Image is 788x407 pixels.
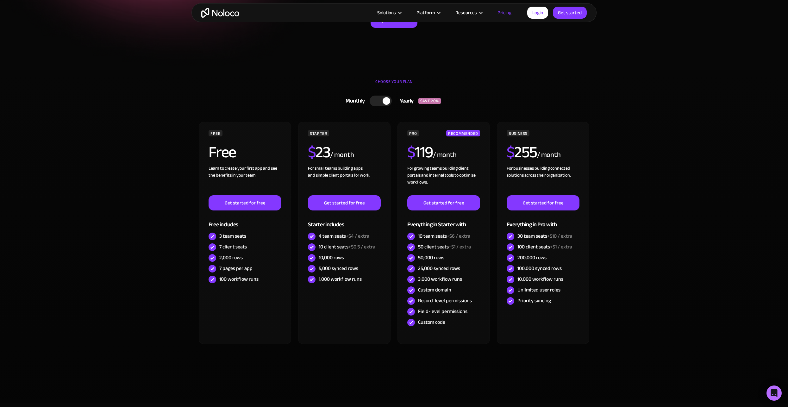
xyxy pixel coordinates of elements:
div: 50 client seats [418,243,471,250]
div: / month [433,150,457,160]
div: 30 team seats [517,233,572,240]
div: Everything in Starter with [407,210,480,231]
div: CHOOSE YOUR PLAN [198,77,590,93]
div: 10,000 rows [319,254,344,261]
a: Login [527,7,548,19]
div: Field-level permissions [418,308,467,315]
a: Get started [553,7,587,19]
div: 100 client seats [517,243,572,250]
div: 100,000 synced rows [517,265,562,272]
span: +$6 / extra [447,231,470,241]
div: Custom domain [418,286,451,293]
div: STARTER [308,130,329,136]
div: 100 workflow runs [219,276,259,283]
div: 10,000 workflow runs [517,276,563,283]
a: Get started for free [507,195,579,210]
div: 10 team seats [418,233,470,240]
div: Platform [416,9,435,17]
a: Pricing [490,9,519,17]
div: 25,000 synced rows [418,265,460,272]
div: 7 pages per app [219,265,253,272]
div: SAVE 20% [418,98,441,104]
span: +$10 / extra [547,231,572,241]
a: Get started for free [407,195,480,210]
span: +$4 / extra [346,231,369,241]
div: Learn to create your first app and see the benefits in your team ‍ [209,165,281,195]
span: +$1 / extra [449,242,471,252]
div: 5,000 synced rows [319,265,358,272]
div: 7 client seats [219,243,247,250]
div: 50,000 rows [418,254,444,261]
div: FREE [209,130,222,136]
span: $ [407,137,415,167]
div: 2,000 rows [219,254,243,261]
div: 1,000 workflow runs [319,276,362,283]
div: BUSINESS [507,130,529,136]
a: Get started for free [308,195,381,210]
span: $ [507,137,515,167]
a: home [201,8,239,18]
div: Free includes [209,210,281,231]
div: Platform [409,9,447,17]
div: For small teams building apps and simple client portals for work. ‍ [308,165,381,195]
div: 4 team seats [319,233,369,240]
div: Resources [455,9,477,17]
div: Open Intercom Messenger [766,385,782,401]
div: 10 client seats [319,243,375,250]
div: 3 team seats [219,233,246,240]
div: PRO [407,130,419,136]
div: Monthly [338,96,370,106]
div: 200,000 rows [517,254,547,261]
div: For growing teams building client portals and internal tools to optimize workflows. [407,165,480,195]
a: Get started for free [209,195,281,210]
h2: 23 [308,144,330,160]
div: Record-level permissions [418,297,472,304]
div: Priority syncing [517,297,551,304]
div: Starter includes [308,210,381,231]
span: +$0.5 / extra [348,242,375,252]
div: / month [330,150,354,160]
div: Resources [447,9,490,17]
div: Solutions [377,9,396,17]
span: +$1 / extra [550,242,572,252]
h2: Free [209,144,236,160]
div: Custom code [418,319,445,326]
div: / month [537,150,561,160]
span: $ [308,137,316,167]
div: Solutions [369,9,409,17]
div: Everything in Pro with [507,210,579,231]
h2: 255 [507,144,537,160]
div: RECOMMENDED [446,130,480,136]
div: Yearly [392,96,418,106]
div: Unlimited user roles [517,286,560,293]
div: 3,000 workflow runs [418,276,462,283]
div: For businesses building connected solutions across their organization. ‍ [507,165,579,195]
h2: 119 [407,144,433,160]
